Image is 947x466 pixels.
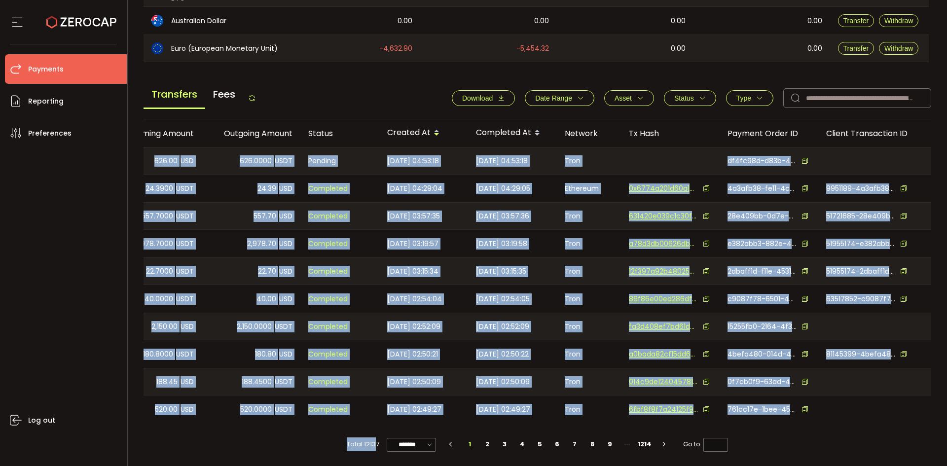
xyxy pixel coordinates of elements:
span: 40.0000 [145,293,173,305]
span: 0x6774a201d60a17f5feafaba4992501aa6e5f10c4fea9f17b636598492472f61e [629,183,698,194]
span: Completed [308,349,348,360]
span: Download [462,94,493,102]
span: USD [279,183,292,194]
span: 51955174-e382abb3882e416fba135857f5564775-M1 [826,239,895,249]
button: Type [726,90,773,106]
span: 0.00 [671,43,686,54]
span: 15255fb0-2164-4f34-a760-5839f79eb8a2 [728,322,797,332]
span: 188.45 [156,376,178,388]
span: 0.00 [807,15,822,27]
button: Withdraw [879,42,918,55]
span: [DATE] 02:52:09 [476,321,529,332]
span: Pending [308,155,336,167]
span: 557.7000 [142,211,173,222]
span: 22.7000 [146,266,173,277]
div: Tron [557,313,621,340]
span: USDT [275,404,292,415]
span: Completed [308,376,348,388]
div: Network [557,128,621,139]
span: 0f7cb0f9-63ad-4cb5-b50f-5762d9fbd9f5 [728,377,797,387]
button: Transfer [838,42,874,55]
span: 180.8000 [143,349,173,360]
span: 4befa480-014d-43d0-b783-785cb5a108f3 [728,349,797,359]
span: a0bada82cf15dd60aaa80599d2fc5307cd857007efec683e04cd3ac6666466d0 [629,349,698,359]
li: 3 [496,437,513,451]
span: Completed [308,293,348,305]
span: [DATE] 03:57:36 [476,211,529,222]
span: 40.00 [256,293,276,305]
span: [DATE] 02:54:05 [476,293,530,305]
span: 2,150.00 [151,321,178,332]
span: USD [279,238,292,250]
span: 24.39 [257,183,276,194]
button: Withdraw [879,14,918,27]
span: 626.0000 [240,155,272,167]
span: 2,150.0000 [237,321,272,332]
span: USDT [275,376,292,388]
span: USDT [176,238,194,250]
span: e382abb3-882e-416f-ba13-5857f5564775 [728,239,797,249]
span: Go to [683,437,728,451]
span: 0.00 [534,15,549,27]
div: Completed At [468,125,557,142]
span: 24.3900 [146,183,173,194]
span: [DATE] 02:50:21 [387,349,438,360]
span: USD [181,155,194,167]
button: Transfer [838,14,874,27]
span: 63517852-c9087f78650146b48d20af0539cf524b-M1 [826,294,895,304]
span: USDT [275,321,292,332]
span: USDT [275,155,292,167]
span: 520.0000 [240,404,272,415]
iframe: Chat Widget [898,419,947,466]
span: 4a3afb38-fe11-4c85-aa3b-3298a2ce536f [728,183,797,194]
div: Tron [557,230,621,257]
span: 28e409bb-0d7e-40fc-a488-c974a6e9e130 [728,211,797,221]
img: aud_portfolio.svg [151,15,163,27]
button: Download [452,90,515,106]
span: [DATE] 03:19:58 [476,238,527,250]
li: 1 [461,437,478,451]
span: 86f86e00ed286dfeee4dbd4a5cdf0d2cf6ab86dfc69b86cf759892747cc12db4 [629,294,698,304]
div: Tron [557,395,621,423]
span: [DATE] 04:53:18 [387,155,439,167]
span: 557.70 [254,211,276,222]
span: fa3d408ef7bd61d39a883487c4c1ef96eb8f8852dabddfd871e708f512eee086 [629,322,698,332]
span: 761cc17e-1bee-4549-a430-d85026ccd66a [728,404,797,415]
span: 0.00 [671,15,686,27]
span: -5,454.32 [516,43,549,54]
div: Tx Hash [621,128,720,139]
span: [DATE] 04:53:18 [476,155,528,167]
span: -4,632.90 [379,43,412,54]
div: Payment Order ID [720,128,818,139]
button: Status [664,90,716,106]
span: Date Range [535,94,572,102]
span: [DATE] 04:29:04 [387,183,442,194]
span: 626.00 [154,155,178,167]
span: [DATE] 03:15:34 [387,266,438,277]
li: 7 [566,437,583,451]
span: 51721685-28e409bb0d7e40fca488c974a6e9e130-M1 [826,211,895,221]
span: Preferences [28,126,72,141]
span: c9087f78-6501-46b4-8d20-af0539cf524b [728,294,797,304]
span: 631420e039c1c30f8947e7d7d7a527edbf99390ba84d98d0d3c99ea12c604c7e [629,211,698,221]
span: 81145399-4befa480014d43d0b783785cb5a108f3-MT5 [826,349,895,359]
span: [DATE] 03:19:57 [387,238,438,250]
span: USDT [176,293,194,305]
span: 2,978.7000 [135,238,173,250]
span: 2,978.70 [247,238,276,250]
li: 5 [531,437,548,451]
span: 0.00 [398,15,412,27]
div: Tron [557,203,621,229]
span: Transfers [144,81,205,109]
div: Created At [379,125,468,142]
span: [DATE] 02:50:09 [476,376,530,388]
li: 9 [601,437,619,451]
span: Withdraw [884,44,913,52]
span: 51955174-2dbaff1df11e45319e674a5d39993b03-M1 [826,266,895,277]
button: Date Range [525,90,594,106]
span: Fees [205,81,243,108]
span: Withdraw [884,17,913,25]
div: Incoming Amount [103,128,202,139]
span: Status [674,94,694,102]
